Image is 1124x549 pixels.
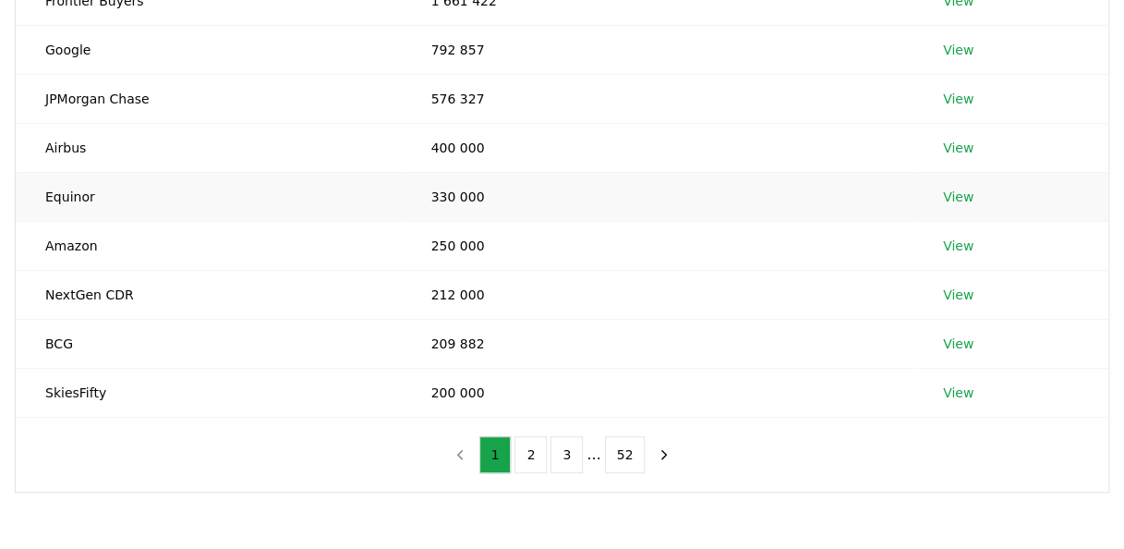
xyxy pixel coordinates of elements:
button: 2 [514,436,547,473]
td: 400 000 [402,123,913,172]
li: ... [586,444,600,466]
td: SkiesFifty [16,368,402,417]
button: 1 [479,436,512,473]
button: 52 [605,436,646,473]
a: View [943,286,973,304]
td: 212 000 [402,270,913,319]
td: 330 000 [402,172,913,221]
td: 209 882 [402,319,913,368]
a: View [943,90,973,108]
td: 250 000 [402,221,913,270]
td: Equinor [16,172,402,221]
td: Amazon [16,221,402,270]
td: Google [16,25,402,74]
td: JPMorgan Chase [16,74,402,123]
a: View [943,237,973,255]
td: 792 857 [402,25,913,74]
a: View [943,384,973,402]
td: NextGen CDR [16,270,402,319]
td: 576 327 [402,74,913,123]
a: View [943,188,973,206]
button: 3 [550,436,583,473]
a: View [943,139,973,157]
td: Airbus [16,123,402,172]
td: 200 000 [402,368,913,417]
button: next page [648,436,680,473]
a: View [943,335,973,353]
a: View [943,41,973,59]
td: BCG [16,319,402,368]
